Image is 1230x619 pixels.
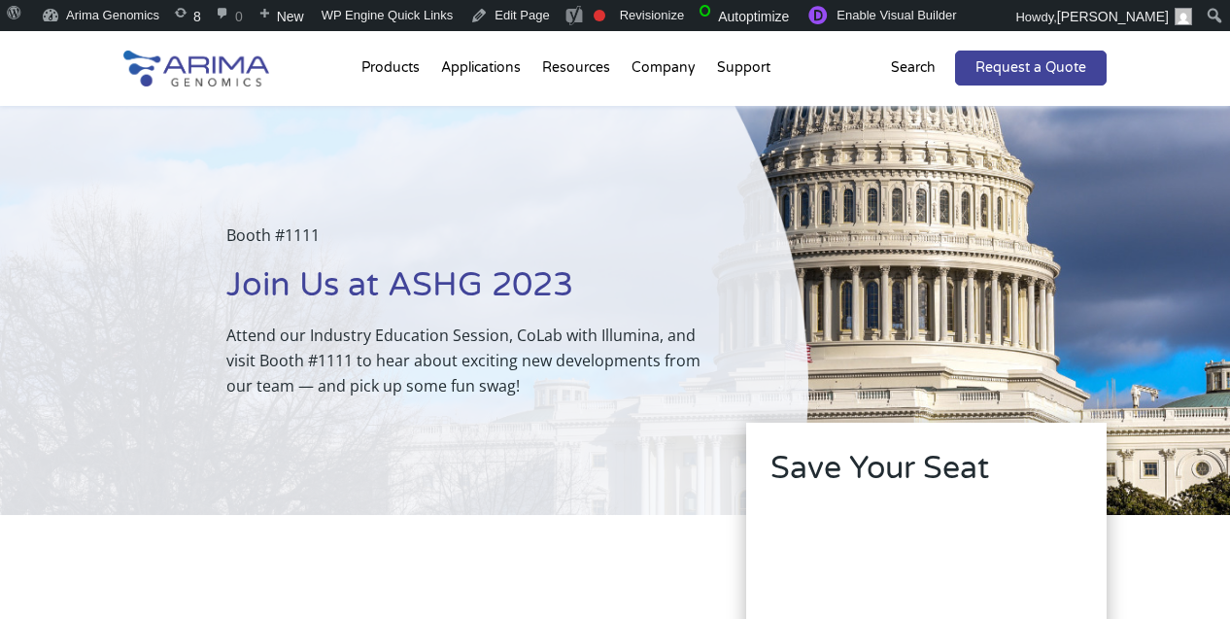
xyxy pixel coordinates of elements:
[123,51,269,86] img: Arima-Genomics-logo
[594,10,605,21] div: Focus keyphrase not set
[1057,9,1169,24] span: [PERSON_NAME]
[891,55,936,81] p: Search
[770,447,1083,505] h2: Save Your Seat
[955,51,1107,86] a: Request a Quote
[226,263,711,323] h1: Join Us at ASHG 2023
[226,323,711,398] p: Attend our Industry Education Session, CoLab with Illumina, and visit Booth #1111 to hear about e...
[226,223,711,263] p: Booth #1111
